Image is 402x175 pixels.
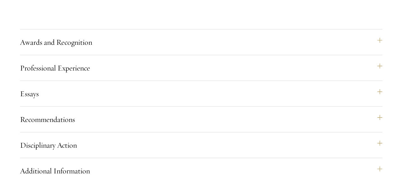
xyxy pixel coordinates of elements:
button: Professional Experience [20,60,382,76]
button: Disciplinary Action [20,138,382,153]
button: Essays [20,86,382,101]
button: Recommendations [20,112,382,127]
button: Awards and Recognition [20,35,382,50]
